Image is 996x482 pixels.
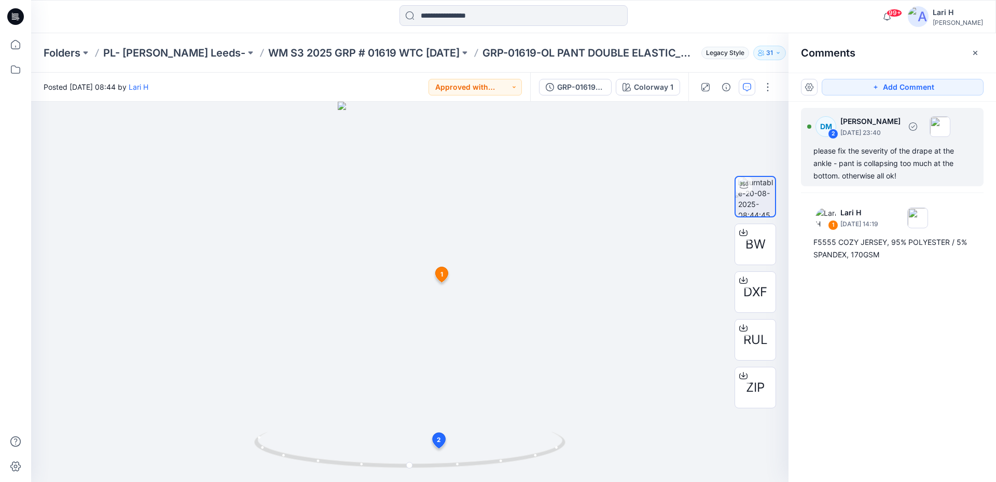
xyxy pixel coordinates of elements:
button: Add Comment [822,79,984,95]
span: Legacy Style [701,47,749,59]
a: Folders [44,46,80,60]
button: Details [718,79,735,95]
p: Lari H [840,206,878,219]
p: [DATE] 14:19 [840,219,878,229]
button: GRP-01619-OL PANT DOUBLE ELASTIC_DEV_REV1 [539,79,612,95]
div: Colorway 1 [634,81,673,93]
button: 31 [753,46,786,60]
img: avatar [908,6,929,27]
div: F5555 COZY JERSEY, 95% POLYESTER / 5% SPANDEX, 170GSM [813,236,971,261]
span: RUL [743,330,768,349]
a: Lari H [129,82,148,91]
span: Posted [DATE] 08:44 by [44,81,148,92]
div: [PERSON_NAME] [933,19,983,26]
span: 99+ [887,9,902,17]
a: WM S3 2025 GRP # 01619 WTC [DATE] [268,46,460,60]
a: PL- [PERSON_NAME] Leeds- [103,46,245,60]
div: Lari H [933,6,983,19]
button: Legacy Style [697,46,749,60]
img: Lari H [815,208,836,228]
span: BW [745,235,766,254]
p: [DATE] 23:40 [840,128,901,138]
h2: Comments [801,47,855,59]
p: 31 [766,47,773,59]
img: turntable-20-08-2025-08:44:45 [738,177,775,216]
div: GRP-01619-OL PANT DOUBLE ELASTIC_DEV_REV1 [557,81,605,93]
p: GRP-01619-OL PANT DOUBLE ELASTIC_DEV_REV1 [482,46,697,60]
button: Colorway 1 [616,79,680,95]
div: 2 [828,129,838,139]
p: [PERSON_NAME] [840,115,901,128]
span: DXF [743,283,767,301]
div: DM [815,116,836,137]
div: please fix the severity of the drape at the ankle - pant is collapsing too much at the bottom. ot... [813,145,971,182]
div: 1 [828,220,838,230]
span: ZIP [746,378,765,397]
